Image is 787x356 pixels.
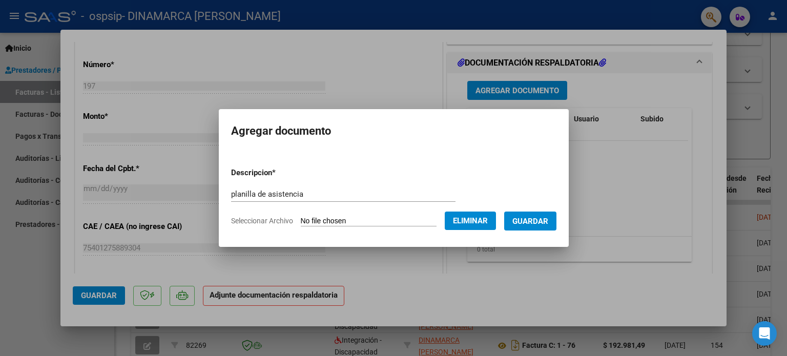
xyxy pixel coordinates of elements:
[231,217,293,225] span: Seleccionar Archivo
[752,321,777,346] div: Open Intercom Messenger
[231,121,556,141] h2: Agregar documento
[504,212,556,231] button: Guardar
[512,217,548,226] span: Guardar
[231,167,329,179] p: Descripcion
[445,212,496,230] button: Eliminar
[453,216,488,225] span: Eliminar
